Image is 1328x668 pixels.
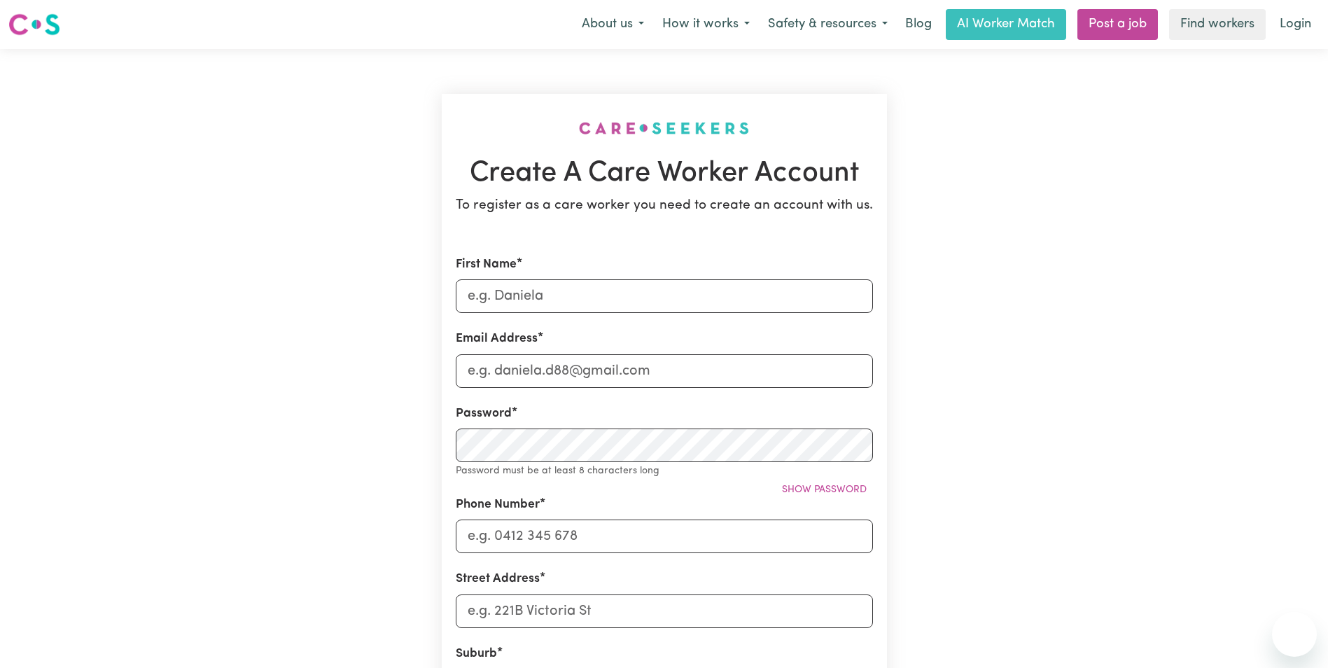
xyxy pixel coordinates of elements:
label: First Name [456,256,517,274]
p: To register as a care worker you need to create an account with us. [456,196,873,216]
a: AI Worker Match [946,9,1066,40]
input: e.g. 221B Victoria St [456,594,873,628]
h1: Create A Care Worker Account [456,157,873,190]
a: Blog [897,9,940,40]
button: How it works [653,10,759,39]
a: Login [1271,9,1320,40]
button: Show password [776,479,873,501]
span: Show password [782,485,867,495]
button: Safety & resources [759,10,897,39]
input: e.g. 0412 345 678 [456,520,873,553]
label: Password [456,405,512,423]
label: Email Address [456,330,538,348]
label: Phone Number [456,496,540,514]
a: Careseekers logo [8,8,60,41]
label: Street Address [456,570,540,588]
label: Suburb [456,645,497,663]
img: Careseekers logo [8,12,60,37]
iframe: 启动消息传送窗口的按钮 [1272,612,1317,657]
a: Post a job [1077,9,1158,40]
small: Password must be at least 8 characters long [456,466,659,476]
input: e.g. daniela.d88@gmail.com [456,354,873,388]
input: e.g. Daniela [456,279,873,313]
button: About us [573,10,653,39]
a: Find workers [1169,9,1266,40]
